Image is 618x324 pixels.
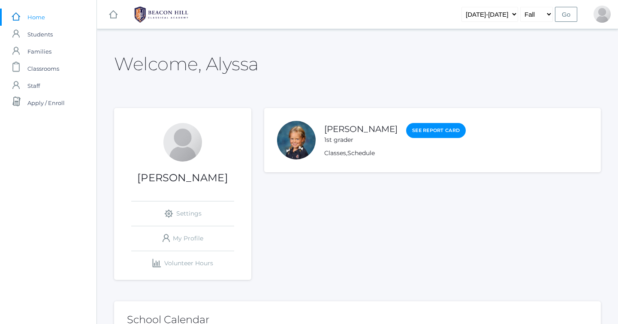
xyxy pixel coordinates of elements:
a: Classes [324,149,346,157]
h2: Welcome, Alyssa [114,54,259,74]
span: Apply / Enroll [27,94,65,111]
a: Settings [131,201,234,226]
a: Schedule [347,149,375,157]
img: 1_BHCALogos-05.png [129,4,193,25]
div: Alyssa Pedrick [163,123,202,162]
span: Families [27,43,51,60]
div: 1st grader [324,135,398,144]
span: Staff [27,77,40,94]
input: Go [555,7,577,22]
div: Alyssa Pedrick [594,6,611,23]
div: Emery Pedrick [277,121,316,159]
h1: [PERSON_NAME] [114,172,251,183]
a: [PERSON_NAME] [324,124,398,134]
span: Classrooms [27,60,59,77]
a: Volunteer Hours [131,251,234,276]
span: Students [27,26,53,43]
a: My Profile [131,226,234,251]
div: , [324,149,466,158]
a: See Report Card [406,123,466,138]
span: Home [27,9,45,26]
